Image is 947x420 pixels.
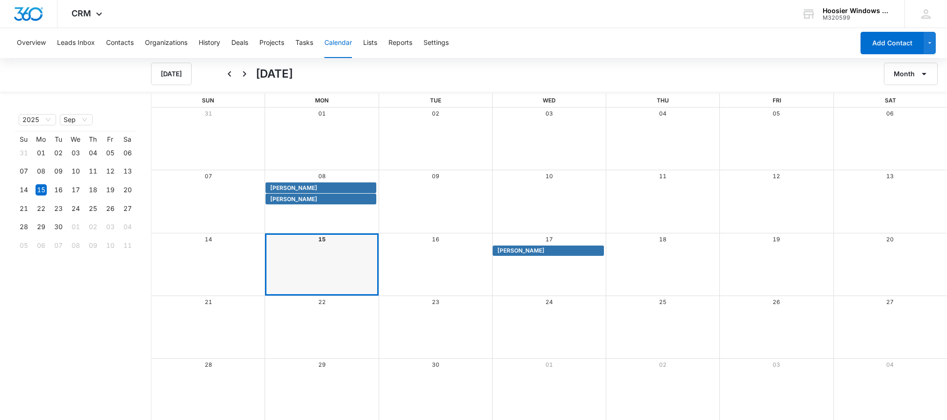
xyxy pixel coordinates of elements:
[430,97,441,104] span: Tue
[122,221,133,232] div: 04
[324,28,352,58] button: Calendar
[101,236,119,255] td: 2025-10-10
[886,173,894,180] a: 13
[53,221,64,232] div: 30
[497,246,545,255] span: [PERSON_NAME]
[315,97,329,104] span: Mon
[84,181,101,199] td: 2025-09-18
[70,147,81,159] div: 03
[15,236,32,255] td: 2025-10-05
[256,65,293,82] h1: [DATE]
[268,195,374,203] div: Jesse Meredith
[67,236,84,255] td: 2025-10-08
[145,28,187,58] button: Organizations
[50,236,67,255] td: 2025-10-07
[495,246,601,255] div: Tim Slabaugh
[36,166,47,177] div: 08
[32,181,50,199] td: 2025-09-15
[15,162,32,181] td: 2025-09-07
[64,115,89,125] span: Sep
[545,361,553,368] a: 01
[657,97,669,104] span: Thu
[87,203,99,214] div: 25
[84,162,101,181] td: 2025-09-11
[70,240,81,251] div: 08
[318,298,326,305] a: 22
[105,203,116,214] div: 26
[53,147,64,159] div: 02
[50,199,67,218] td: 2025-09-23
[15,135,32,144] th: Su
[659,236,667,243] a: 18
[318,236,326,243] a: 15
[318,361,326,368] a: 29
[773,298,780,305] a: 26
[659,298,667,305] a: 25
[101,181,119,199] td: 2025-09-19
[67,181,84,199] td: 2025-09-17
[70,203,81,214] div: 24
[659,110,667,117] a: 04
[432,236,439,243] a: 16
[884,63,938,85] button: Month
[119,162,136,181] td: 2025-09-13
[87,147,99,159] div: 04
[36,203,47,214] div: 22
[270,184,317,192] span: [PERSON_NAME]
[72,8,91,18] span: CRM
[543,97,556,104] span: Wed
[151,63,192,85] button: [DATE]
[32,236,50,255] td: 2025-10-06
[432,173,439,180] a: 09
[84,135,101,144] th: Th
[18,221,29,232] div: 28
[119,218,136,237] td: 2025-10-04
[259,28,284,58] button: Projects
[50,218,67,237] td: 2025-09-30
[22,115,52,125] span: 2025
[886,236,894,243] a: 20
[231,28,248,58] button: Deals
[18,166,29,177] div: 07
[15,144,32,162] td: 2025-08-31
[50,181,67,199] td: 2025-09-16
[32,162,50,181] td: 2025-09-08
[32,199,50,218] td: 2025-09-22
[106,28,134,58] button: Contacts
[67,218,84,237] td: 2025-10-01
[388,28,412,58] button: Reports
[545,110,553,117] a: 03
[823,14,891,21] div: account id
[18,147,29,159] div: 31
[101,199,119,218] td: 2025-09-26
[18,240,29,251] div: 05
[67,135,84,144] th: We
[105,221,116,232] div: 03
[659,361,667,368] a: 02
[101,218,119,237] td: 2025-10-03
[861,32,924,54] button: Add Contact
[205,298,212,305] a: 21
[773,173,780,180] a: 12
[237,66,252,81] button: Next
[318,173,326,180] a: 08
[205,173,212,180] a: 07
[122,240,133,251] div: 11
[36,240,47,251] div: 06
[119,199,136,218] td: 2025-09-27
[105,240,116,251] div: 10
[18,184,29,196] div: 14
[363,28,377,58] button: Lists
[53,166,64,177] div: 09
[84,218,101,237] td: 2025-10-02
[205,110,212,117] a: 31
[57,28,95,58] button: Leads Inbox
[205,236,212,243] a: 14
[70,166,81,177] div: 10
[15,199,32,218] td: 2025-09-21
[87,221,99,232] div: 02
[202,97,214,104] span: Sun
[87,166,99,177] div: 11
[773,236,780,243] a: 19
[15,181,32,199] td: 2025-09-14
